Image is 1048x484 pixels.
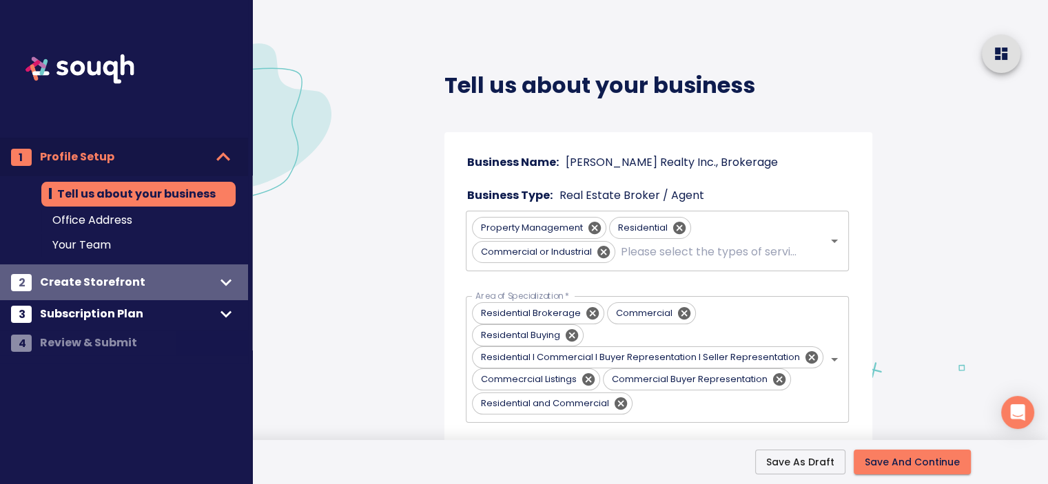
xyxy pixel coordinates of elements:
[472,392,633,414] div: Residential and Commercial
[559,187,704,204] p: Real Estate Broker / Agent
[473,328,568,341] span: Residental Buying
[473,350,808,364] span: Residential I Commercial I Buyer Representation I Seller Representation
[472,302,604,324] div: Residential Brokerage
[472,241,615,263] div: Commercial or Industrial
[472,346,823,368] div: Residential I Commercial I Buyer Representation I Seller Representation
[473,372,585,386] span: Commecrcial Listings
[1001,396,1034,429] div: Open Intercom Messenger
[609,217,691,239] div: Residential
[472,368,600,390] div: Commecrcial Listings
[865,454,960,471] span: Save And Continue
[766,456,834,468] span: Save As Draft
[604,372,776,386] span: Commercial Buyer Representation
[473,306,589,319] span: Residential Brokerage
[755,450,845,475] button: Save As Draft
[444,72,872,99] h4: Tell us about your business
[825,350,844,369] button: Open
[52,185,225,204] span: Tell us about your business
[472,217,606,239] div: Property Management
[603,368,791,390] div: Commercial Buyer Representation
[40,147,209,167] span: Profile Setup
[52,237,225,253] span: Your Team
[473,245,600,258] span: Commercial or Industrial
[854,450,971,475] button: Save And Continue
[41,182,236,207] div: Tell us about your business
[473,221,591,234] span: Property Management
[41,209,236,231] div: Office Address
[40,304,215,324] span: Subscription Plan
[982,34,1020,73] button: home
[825,231,844,251] button: Open
[40,273,215,292] span: Create Storefront
[618,239,804,265] input: Please select the types of services you provide*
[41,234,236,256] div: Your Team
[52,212,225,229] span: Office Address
[566,154,778,171] p: [PERSON_NAME] Realty Inc., Brokerage
[467,153,559,172] h6: Business Name:
[608,306,681,319] span: Commercial
[607,302,696,324] div: Commercial
[19,149,23,166] span: 1
[19,274,25,291] span: 2
[473,397,617,410] span: Residential and Commercial
[610,221,676,234] span: Residential
[467,186,553,205] h6: Business Type:
[19,306,25,323] span: 3
[472,324,584,346] div: Residental Buying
